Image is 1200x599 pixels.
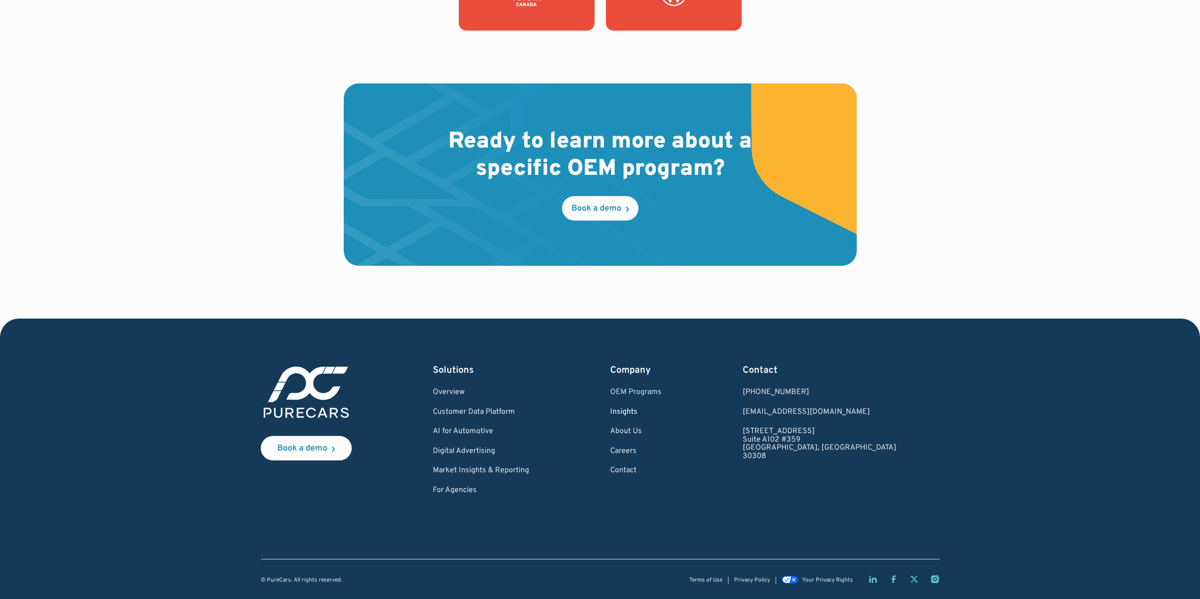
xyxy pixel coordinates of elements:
[261,364,352,421] img: purecars logo
[433,486,529,495] a: For Agencies
[433,408,529,417] a: Customer Data Platform
[610,427,662,436] a: About Us
[404,129,796,183] h2: Ready to learn more about a specific OEM program?
[743,408,896,417] a: Email us
[689,577,722,583] a: Terms of Use
[277,444,327,453] div: Book a demo
[610,408,662,417] a: Insights
[743,388,896,397] div: [PHONE_NUMBER]
[610,388,662,397] a: OEM Programs
[782,577,852,583] a: Your Privacy Rights
[562,196,638,221] a: Book a demo
[610,467,662,475] a: Contact
[734,577,770,583] a: Privacy Policy
[433,388,529,397] a: Overview
[571,205,621,213] div: Book a demo
[433,467,529,475] a: Market Insights & Reporting
[743,427,896,460] a: [STREET_ADDRESS]Suite A102 #359[GEOGRAPHIC_DATA], [GEOGRAPHIC_DATA]30308
[433,427,529,436] a: AI for Automotive
[610,364,662,377] div: Company
[802,577,853,583] div: Your Privacy Rights
[889,574,898,584] a: Facebook page
[261,577,342,583] div: © PureCars. All rights reserved.
[910,574,919,584] a: Twitter X page
[261,436,352,460] a: Book a demo
[610,447,662,456] a: Careers
[433,364,529,377] div: Solutions
[930,574,940,584] a: Instagram page
[743,364,896,377] div: Contact
[868,574,877,584] a: LinkedIn page
[433,447,529,456] a: Digital Advertising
